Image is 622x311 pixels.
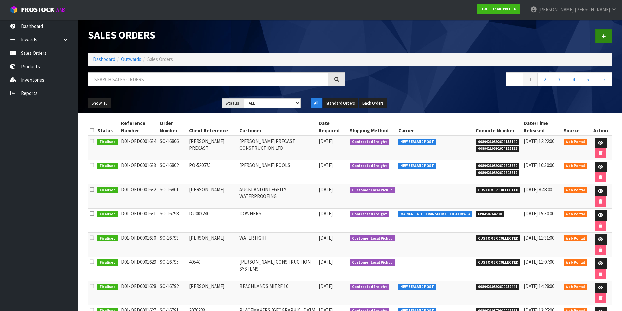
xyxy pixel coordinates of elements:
span: ProStock [21,6,54,14]
a: Dashboard [93,56,115,62]
button: Show: 10 [88,98,111,109]
td: D01-ORD0001633 [120,160,158,184]
span: Sales Orders [147,56,173,62]
td: SO-16795 [158,257,187,281]
button: Standard Orders [323,98,358,109]
h1: Sales Orders [88,29,345,41]
span: Finalised [97,259,118,266]
th: Source [562,118,589,136]
span: Finalised [97,211,118,218]
span: Customer Local Pickup [350,187,395,194]
span: [DATE] [319,210,333,217]
span: Web Portal [564,139,588,145]
td: [PERSON_NAME] PRECAST [187,136,238,160]
td: SO-16793 [158,233,187,257]
small: WMS [56,7,66,13]
span: Web Portal [564,211,588,218]
strong: D01 - DEMDEN LTD [480,6,517,12]
a: → [595,72,612,86]
span: 00894210392604155133 [476,146,519,152]
span: 00894210392602805689 [476,163,519,169]
th: Action [589,118,612,136]
a: 5 [581,72,595,86]
span: [DATE] 11:07:00 [524,259,554,265]
span: NEW ZEALAND POST [398,284,437,290]
th: Date Required [317,118,348,136]
span: Customer Local Pickup [350,235,395,242]
span: Web Portal [564,163,588,169]
span: Contracted Freight [350,163,389,169]
a: Outwards [121,56,141,62]
th: Reference Number [120,118,158,136]
span: [DATE] [319,138,333,144]
span: Finalised [97,284,118,290]
button: All [311,98,322,109]
span: [PERSON_NAME] [575,7,610,13]
span: [DATE] 11:31:00 [524,235,554,241]
span: MAINFREIGHT TRANSPORT LTD -CONWLA [398,211,473,218]
th: Carrier [397,118,474,136]
strong: Status: [225,101,241,106]
span: 00894210392602805672 [476,170,519,176]
td: D01-ORD0001631 [120,209,158,233]
span: 00894210392600252447 [476,284,519,290]
th: Customer [238,118,317,136]
span: [PERSON_NAME] [538,7,574,13]
a: 2 [537,72,552,86]
td: AUCKLAND INTEGRITY WATERPROOFING [238,184,317,209]
span: 00894210392604155140 [476,139,519,145]
span: [DATE] 12:22:00 [524,138,554,144]
a: 1 [523,72,538,86]
span: CUSTOMER COLLECTED [476,235,520,242]
td: SO-16806 [158,136,187,160]
span: Contracted Freight [350,211,389,218]
td: [PERSON_NAME] PRECAST CONSTRUCTION LTD [238,136,317,160]
span: [DATE] [319,283,333,289]
td: D01-ORD0001630 [120,233,158,257]
td: [PERSON_NAME] CONSTRUCTION SYSTEMS [238,257,317,281]
img: cube-alt.png [10,6,18,14]
span: Web Portal [564,284,588,290]
td: PO-520575 [187,160,238,184]
th: Order Number [158,118,187,136]
span: Contracted Freight [350,139,389,145]
td: [PERSON_NAME] [187,184,238,209]
span: [DATE] 8:48:00 [524,186,552,193]
td: D01-ORD0001632 [120,184,158,209]
td: 40540 [187,257,238,281]
span: Finalised [97,187,118,194]
span: NEW ZEALAND POST [398,139,437,145]
a: 4 [566,72,581,86]
span: [DATE] 15:30:00 [524,210,554,217]
a: 3 [552,72,566,86]
span: [DATE] [319,235,333,241]
span: Web Portal [564,259,588,266]
td: DU003240 [187,209,238,233]
span: Contracted Freight [350,284,389,290]
td: SO-16792 [158,281,187,305]
span: Finalised [97,235,118,242]
td: [PERSON_NAME] [187,233,238,257]
th: Shipping Method [348,118,397,136]
td: SO-16802 [158,160,187,184]
th: Status [96,118,120,136]
span: [DATE] 14:28:00 [524,283,554,289]
a: ← [506,72,523,86]
nav: Page navigation [355,72,613,88]
td: BEACHLANDS MITRE 10 [238,281,317,305]
th: Date/Time Released [522,118,562,136]
th: Client Reference [187,118,238,136]
input: Search sales orders [88,72,328,86]
span: Customer Local Pickup [350,259,395,266]
span: [DATE] 10:30:00 [524,162,554,168]
span: NEW ZEALAND POST [398,163,437,169]
td: SO-16798 [158,209,187,233]
span: Web Portal [564,235,588,242]
span: CUSTOMER COLLECTED [476,187,520,194]
td: [PERSON_NAME] [187,281,238,305]
td: DOWNERS [238,209,317,233]
span: [DATE] [319,162,333,168]
th: Connote Number [474,118,522,136]
span: [DATE] [319,259,333,265]
span: Web Portal [564,187,588,194]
